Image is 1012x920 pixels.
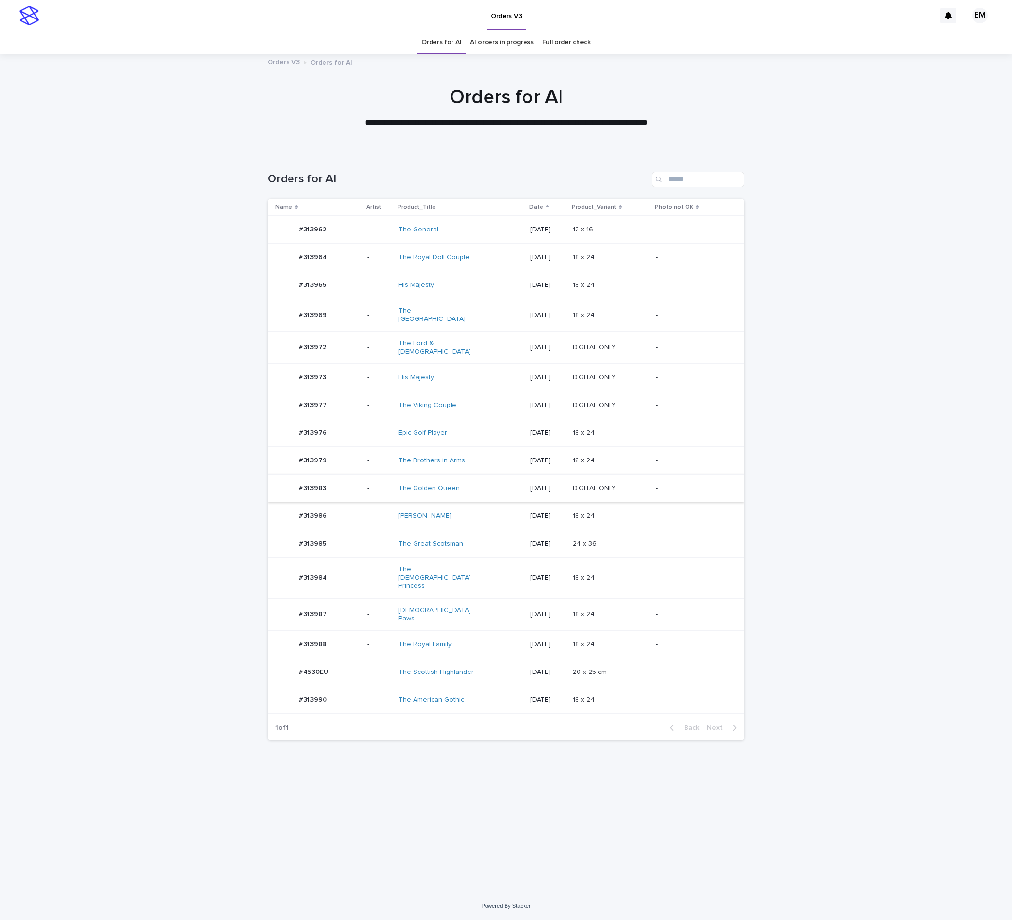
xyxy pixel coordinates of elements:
[299,510,329,520] p: #313986
[398,540,463,548] a: The Great Scotsman
[268,475,744,502] tr: #313983#313983 -The Golden Queen [DATE]DIGITAL ONLYDIGITAL ONLY -
[573,608,596,619] p: 18 x 24
[268,447,744,475] tr: #313979#313979 -The Brothers in Arms [DATE]18 x 2418 x 24 -
[19,6,39,25] img: stacker-logo-s-only.png
[572,202,616,212] p: Product_Variant
[398,202,436,212] p: Product_Title
[656,373,729,382] p: -
[367,401,391,409] p: -
[299,608,329,619] p: #313987
[299,694,329,704] p: #313990
[656,610,729,619] p: -
[398,566,480,590] a: The [DEMOGRAPHIC_DATA] Princess
[367,429,391,437] p: -
[299,372,328,382] p: #313973
[530,640,564,649] p: [DATE]
[268,716,296,740] p: 1 of 1
[573,694,596,704] p: 18 x 24
[703,724,744,732] button: Next
[573,638,596,649] p: 18 x 24
[542,31,591,54] a: Full order check
[268,271,744,299] tr: #313965#313965 -His Majesty [DATE]18 x 2418 x 24 -
[367,640,391,649] p: -
[398,281,434,289] a: His Majesty
[530,696,564,704] p: [DATE]
[656,429,729,437] p: -
[530,281,564,289] p: [DATE]
[299,482,328,493] p: #313983
[268,631,744,658] tr: #313988#313988 -The Royal Family [DATE]18 x 2418 x 24 -
[656,574,729,582] p: -
[366,202,381,212] p: Artist
[268,419,744,447] tr: #313976#313976 -Epic Golf Player [DATE]18 x 2418 x 24 -
[268,299,744,332] tr: #313969#313969 -The [GEOGRAPHIC_DATA] [DATE]18 x 2418 x 24 -
[367,457,391,465] p: -
[707,725,728,731] span: Next
[367,540,391,548] p: -
[678,725,699,731] span: Back
[656,668,729,676] p: -
[398,606,480,623] a: [DEMOGRAPHIC_DATA] Paws
[275,202,292,212] p: Name
[655,202,693,212] p: Photo not OK
[529,202,543,212] p: Date
[573,279,596,289] p: 18 x 24
[573,372,618,382] p: DIGITAL ONLY
[656,457,729,465] p: -
[972,8,988,23] div: EM
[268,558,744,598] tr: #313984#313984 -The [DEMOGRAPHIC_DATA] Princess [DATE]18 x 2418 x 24 -
[299,572,329,582] p: #313984
[652,172,744,187] input: Search
[398,696,464,704] a: The American Gothic
[573,538,598,548] p: 24 x 36
[530,226,564,234] p: [DATE]
[268,658,744,686] tr: #4530EU#4530EU -The Scottish Highlander [DATE]20 x 25 cm20 x 25 cm -
[656,512,729,520] p: -
[530,610,564,619] p: [DATE]
[573,399,618,409] p: DIGITAL ONLY
[299,538,328,548] p: #313985
[530,401,564,409] p: [DATE]
[530,512,564,520] p: [DATE]
[573,455,596,465] p: 18 x 24
[367,696,391,704] p: -
[656,281,729,289] p: -
[656,401,729,409] p: -
[656,696,729,704] p: -
[268,56,300,67] a: Orders V3
[299,309,329,319] p: #313969
[398,457,465,465] a: The Brothers in Arms
[530,540,564,548] p: [DATE]
[268,86,744,109] h1: Orders for AI
[481,903,530,909] a: Powered By Stacker
[470,31,534,54] a: AI orders in progress
[367,343,391,352] p: -
[656,226,729,234] p: -
[530,311,564,319] p: [DATE]
[573,427,596,437] p: 18 x 24
[299,455,329,465] p: #313979
[299,638,329,649] p: #313988
[656,343,729,352] p: -
[367,311,391,319] p: -
[656,253,729,262] p: -
[299,251,329,262] p: #313964
[398,253,470,262] a: The Royal Doll Couple
[398,339,480,356] a: The Lord & [DEMOGRAPHIC_DATA]
[421,31,461,54] a: Orders for AI
[268,502,744,530] tr: #313986#313986 -[PERSON_NAME] [DATE]18 x 2418 x 24 -
[662,724,703,732] button: Back
[530,373,564,382] p: [DATE]
[530,253,564,262] p: [DATE]
[656,540,729,548] p: -
[268,598,744,631] tr: #313987#313987 -[DEMOGRAPHIC_DATA] Paws [DATE]18 x 2418 x 24 -
[268,364,744,391] tr: #313973#313973 -His Majesty [DATE]DIGITAL ONLYDIGITAL ONLY -
[573,666,609,676] p: 20 x 25 cm
[573,510,596,520] p: 18 x 24
[268,216,744,244] tr: #313962#313962 -The General [DATE]12 x 1612 x 16 -
[299,399,329,409] p: #313977
[398,484,460,493] a: The Golden Queen
[398,226,438,234] a: The General
[367,668,391,676] p: -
